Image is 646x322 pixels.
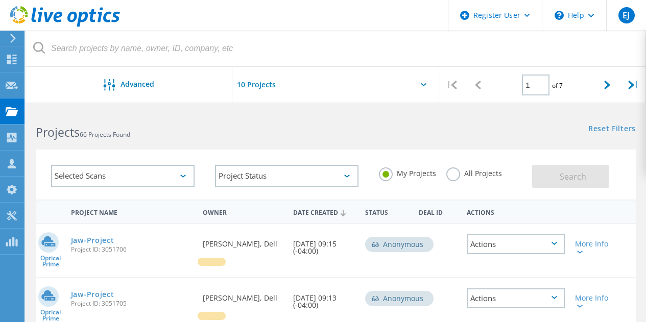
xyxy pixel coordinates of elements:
b: Projects [36,124,80,140]
div: Status [360,202,414,221]
div: [PERSON_NAME], Dell [198,278,288,312]
div: [PERSON_NAME], Dell [198,224,288,258]
a: Jaw-Project [71,291,114,298]
a: Reset Filters [588,125,636,134]
span: Optical Prime [36,255,66,267]
span: of 7 [552,81,563,90]
label: All Projects [446,167,502,177]
span: 66 Projects Found [80,130,130,139]
label: My Projects [379,167,436,177]
button: Search [532,165,609,188]
span: Optical Prime [36,309,66,321]
span: EJ [623,11,630,19]
div: Actions [467,288,565,308]
svg: \n [555,11,564,20]
div: More Info [575,294,613,309]
div: [DATE] 09:15 (-04:00) [288,224,360,265]
span: Project ID: 3051705 [71,301,193,307]
div: Anonymous [365,237,434,252]
div: Actions [467,234,565,254]
div: Date Created [288,202,360,221]
div: Actions [462,202,570,221]
a: Live Optics Dashboard [10,21,120,29]
a: Jaw-Project [71,237,114,244]
span: Advanced [121,81,154,88]
div: [DATE] 09:13 (-04:00) [288,278,360,319]
div: Project Status [215,165,358,187]
div: Deal Id [414,202,462,221]
div: | [620,67,646,103]
span: Search [560,171,586,182]
div: | [439,67,465,103]
span: Project ID: 3051706 [71,246,193,253]
div: Owner [198,202,288,221]
div: Anonymous [365,291,434,306]
div: Project Name [66,202,198,221]
div: More Info [575,240,613,255]
div: Selected Scans [51,165,195,187]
